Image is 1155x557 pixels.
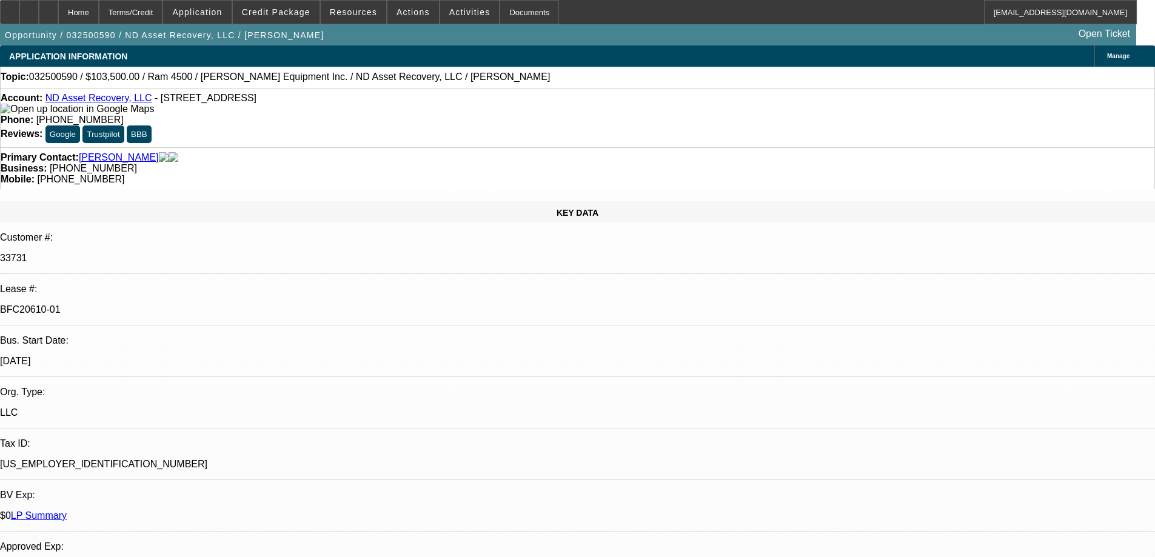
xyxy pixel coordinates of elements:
[1,115,33,125] strong: Phone:
[330,7,377,17] span: Resources
[449,7,490,17] span: Activities
[82,125,124,143] button: Trustpilot
[321,1,386,24] button: Resources
[79,152,159,163] a: [PERSON_NAME]
[159,152,169,163] img: facebook-icon.png
[1107,53,1130,59] span: Manage
[387,1,439,24] button: Actions
[169,152,178,163] img: linkedin-icon.png
[1,152,79,163] strong: Primary Contact:
[50,163,137,173] span: [PHONE_NUMBER]
[1,72,29,82] strong: Topic:
[1,104,154,114] a: View Google Maps
[1074,24,1135,44] a: Open Ticket
[1,93,42,103] strong: Account:
[1,128,42,139] strong: Reviews:
[5,30,324,40] span: Opportunity / 032500590 / ND Asset Recovery, LLC / [PERSON_NAME]
[9,52,127,61] span: APPLICATION INFORMATION
[1,104,154,115] img: Open up location in Google Maps
[29,72,551,82] span: 032500590 / $103,500.00 / Ram 4500 / [PERSON_NAME] Equipment Inc. / ND Asset Recovery, LLC / [PER...
[127,125,152,143] button: BBB
[163,1,231,24] button: Application
[172,7,222,17] span: Application
[36,115,124,125] span: [PHONE_NUMBER]
[45,93,152,103] a: ND Asset Recovery, LLC
[242,7,310,17] span: Credit Package
[1,174,35,184] strong: Mobile:
[233,1,320,24] button: Credit Package
[45,125,80,143] button: Google
[1,163,47,173] strong: Business:
[155,93,256,103] span: - [STREET_ADDRESS]
[557,208,598,218] span: KEY DATA
[397,7,430,17] span: Actions
[440,1,500,24] button: Activities
[37,174,124,184] span: [PHONE_NUMBER]
[11,510,67,521] a: LP Summary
